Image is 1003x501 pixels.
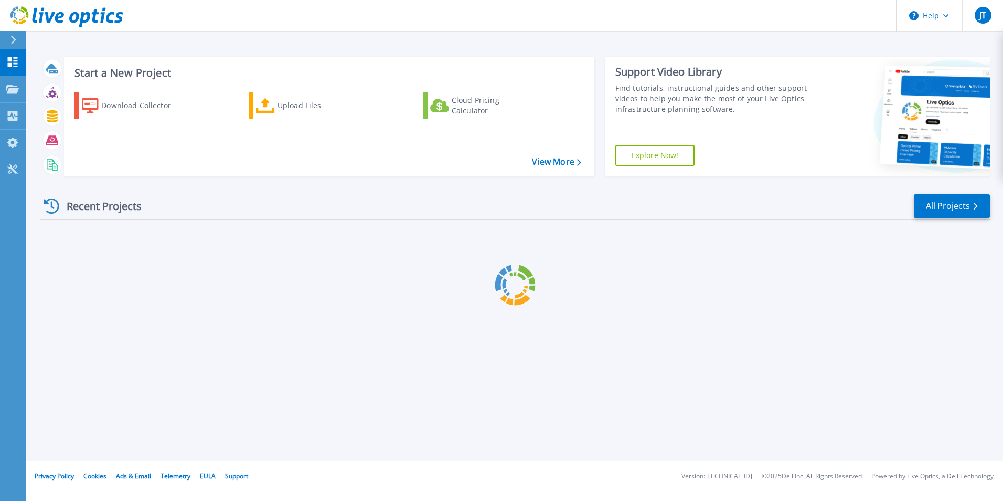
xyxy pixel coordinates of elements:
div: Cloud Pricing Calculator [452,95,536,116]
a: Ads & Email [116,472,151,481]
li: Powered by Live Optics, a Dell Technology [871,473,994,480]
a: EULA [200,472,216,481]
li: © 2025 Dell Inc. All Rights Reserved [762,473,862,480]
div: Find tutorials, instructional guides and other support videos to help you make the most of your L... [615,83,812,114]
a: Privacy Policy [35,472,74,481]
a: Download Collector [74,92,191,119]
h3: Start a New Project [74,67,581,79]
a: Cloud Pricing Calculator [423,92,540,119]
div: Download Collector [101,95,185,116]
a: View More [532,157,581,167]
div: Recent Projects [40,193,156,219]
a: Telemetry [161,472,190,481]
a: Explore Now! [615,145,695,166]
a: Cookies [83,472,106,481]
div: Support Video Library [615,65,812,79]
a: Upload Files [249,92,366,119]
div: Upload Files [278,95,361,116]
a: Support [225,472,248,481]
li: Version: [TECHNICAL_ID] [681,473,752,480]
span: JT [979,11,986,19]
a: All Projects [914,194,990,218]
